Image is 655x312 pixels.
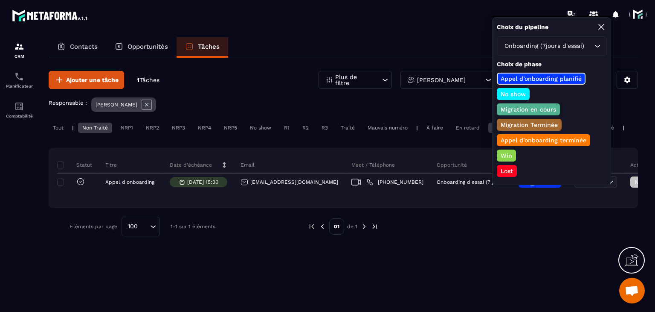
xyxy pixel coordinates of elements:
p: Opportunités [128,43,168,50]
div: En retard [452,123,484,133]
span: Onboarding (7jours d'essai) [502,41,586,51]
div: NRP3 [168,123,189,133]
p: Choix du pipeline [497,23,548,31]
img: next [360,223,368,230]
p: Titre [105,162,117,168]
div: No show [246,123,275,133]
p: Action [630,162,646,168]
p: 1-1 sur 1 éléments [171,224,215,230]
a: formationformationCRM [2,35,36,65]
div: NRP2 [142,123,163,133]
span: Ajouter une tâche [66,76,119,84]
div: Tout [49,123,68,133]
p: Migration Terminée [499,121,559,129]
p: Comptabilité [2,114,36,118]
p: Éléments par page [70,224,117,230]
div: Ouvrir le chat [619,278,645,303]
a: Opportunités [106,37,177,58]
p: [PERSON_NAME] [96,102,137,108]
p: No show [499,90,527,98]
span: | [363,179,365,185]
div: R1 [280,123,294,133]
p: Migration en cours [499,105,557,114]
div: NRP4 [194,123,215,133]
div: Mauvais numéro [363,123,412,133]
div: Search for option [497,36,606,56]
div: À faire [422,123,447,133]
p: Date d’échéance [170,162,212,168]
p: | [623,125,624,131]
p: Responsable : [49,100,87,106]
div: NRP5 [220,123,241,133]
p: de 1 [347,223,357,230]
img: logo [12,8,89,23]
a: [PHONE_NUMBER] [367,179,423,185]
p: Appel d'onboarding [105,179,154,185]
p: Plus de filtre [335,74,373,86]
div: R2 [298,123,313,133]
div: R3 [317,123,332,133]
div: Search for option [122,217,160,236]
input: Search for option [141,222,148,231]
input: Search for option [586,41,592,51]
div: Traité [336,123,359,133]
p: Lost [499,167,514,175]
p: Meet / Téléphone [351,162,395,168]
a: accountantaccountantComptabilité [2,95,36,125]
img: next [371,223,379,230]
span: Tâches [139,77,159,83]
p: [DATE] 15:30 [187,179,218,185]
p: Statut [59,162,92,168]
p: Win [499,151,513,160]
a: schedulerschedulerPlanificateur [2,65,36,95]
p: | [72,125,74,131]
p: CRM [2,54,36,59]
p: Onboarding d'essai (7 jours) [437,179,505,185]
p: [PERSON_NAME] [417,77,466,83]
p: Planificateur [2,84,36,88]
a: Tâches [177,37,228,58]
p: Choix de phase [497,60,606,68]
p: | [416,125,418,131]
p: Tâches [198,43,220,50]
div: Aujourd'hui [488,123,525,133]
p: 1 [137,76,159,84]
p: 01 [329,218,344,235]
span: 100 [125,222,141,231]
button: Ajouter une tâche [49,71,124,89]
a: Contacts [49,37,106,58]
div: Non Traité [78,123,112,133]
img: prev [308,223,316,230]
img: accountant [14,101,24,112]
img: scheduler [14,71,24,82]
p: Appel d’onboarding terminée [499,136,588,144]
div: NRP1 [116,123,137,133]
p: Opportunité [437,162,467,168]
p: Email [241,162,255,168]
img: prev [319,223,326,230]
p: Contacts [70,43,98,50]
img: formation [14,41,24,52]
p: Appel d’onboarding planifié [499,74,583,83]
